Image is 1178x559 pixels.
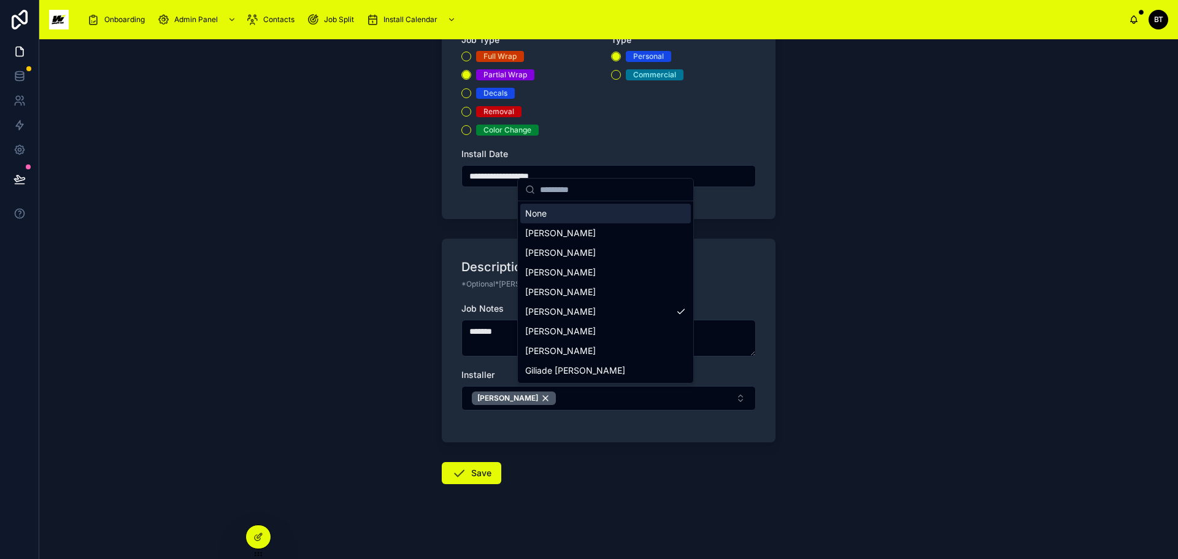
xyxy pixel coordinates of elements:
button: Unselect 10 [472,391,556,405]
span: BT [1154,15,1163,25]
div: Decals [483,88,507,99]
span: [PERSON_NAME] [477,393,538,403]
a: Onboarding [83,9,153,31]
span: Admin Panel [174,15,218,25]
div: None [520,204,691,223]
span: [PERSON_NAME] [525,247,596,259]
a: Install Calendar [363,9,462,31]
span: Job Type [461,34,499,45]
div: Personal [633,51,664,62]
span: [PERSON_NAME] [525,286,596,298]
span: Installer [461,369,495,380]
a: Job Split [303,9,363,31]
a: Contacts [242,9,303,31]
span: Type [611,34,631,45]
div: scrollable content [79,6,1129,33]
div: Color Change [483,125,531,136]
div: Commercial [633,69,676,80]
div: Removal [483,106,514,117]
div: Partial Wrap [483,69,527,80]
button: Save [442,462,501,484]
span: Giliade [PERSON_NAME] [525,364,625,377]
img: App logo [49,10,69,29]
div: Suggestions [518,201,693,383]
span: Job Notes [461,303,504,314]
span: Contacts [263,15,294,25]
span: [PERSON_NAME] [525,306,596,318]
span: *Optional*[PERSON_NAME] [461,279,558,289]
a: Admin Panel [153,9,242,31]
span: [PERSON_NAME] [525,325,596,337]
span: [PERSON_NAME] [525,345,596,357]
span: [PERSON_NAME] [525,266,596,279]
button: Select Button [461,386,756,411]
span: [PERSON_NAME] [525,227,596,239]
h1: Description [461,258,529,276]
span: Install Date [461,148,508,159]
div: Full Wrap [483,51,517,62]
span: Onboarding [104,15,145,25]
span: Job Split [324,15,354,25]
span: Install Calendar [383,15,437,25]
